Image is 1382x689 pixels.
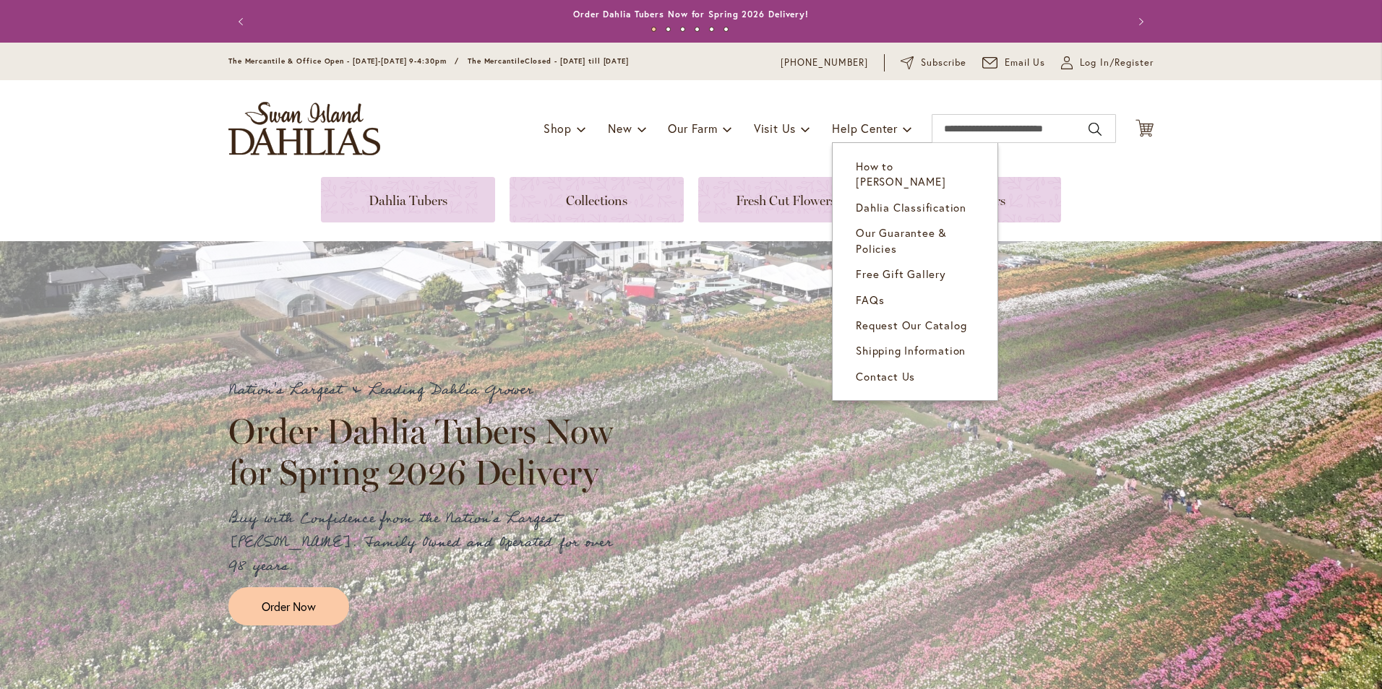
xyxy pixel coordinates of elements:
[228,411,626,492] h2: Order Dahlia Tubers Now for Spring 2026 Delivery
[1005,56,1046,70] span: Email Us
[228,7,257,36] button: Previous
[832,121,898,136] span: Help Center
[262,598,316,615] span: Order Now
[651,27,656,32] button: 1 of 6
[228,507,626,578] p: Buy with Confidence from the Nation's Largest [PERSON_NAME]. Family Owned and Operated for over 9...
[901,56,966,70] a: Subscribe
[608,121,632,136] span: New
[544,121,572,136] span: Shop
[1080,56,1154,70] span: Log In/Register
[856,292,884,307] span: FAQs
[228,56,525,66] span: The Mercantile & Office Open - [DATE]-[DATE] 9-4:30pm / The Mercantile
[228,587,349,625] a: Order Now
[781,56,868,70] a: [PHONE_NUMBER]
[856,159,945,188] span: How to [PERSON_NAME]
[982,56,1046,70] a: Email Us
[668,121,717,136] span: Our Farm
[525,56,629,66] span: Closed - [DATE] till [DATE]
[709,27,714,32] button: 5 of 6
[921,56,966,70] span: Subscribe
[573,9,809,19] a: Order Dahlia Tubers Now for Spring 2026 Delivery!
[228,378,626,402] p: Nation's Largest & Leading Dahlia Grower
[856,343,966,357] span: Shipping Information
[856,266,946,281] span: Free Gift Gallery
[856,200,966,214] span: Dahlia Classification
[856,318,966,332] span: Request Our Catalog
[680,27,685,32] button: 3 of 6
[666,27,671,32] button: 2 of 6
[724,27,729,32] button: 6 of 6
[695,27,700,32] button: 4 of 6
[1061,56,1154,70] a: Log In/Register
[856,225,947,255] span: Our Guarantee & Policies
[228,102,380,155] a: store logo
[754,121,796,136] span: Visit Us
[856,369,915,383] span: Contact Us
[1125,7,1154,36] button: Next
